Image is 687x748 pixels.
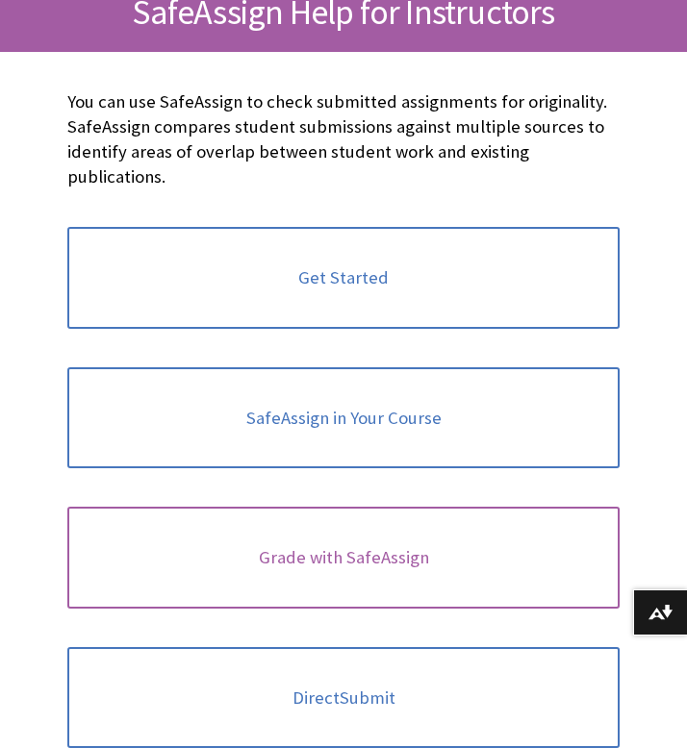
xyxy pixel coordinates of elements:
a: Get Started [67,227,620,329]
a: SafeAssign in Your Course [67,367,620,469]
a: Grade with SafeAssign [67,507,620,609]
p: You can use SafeAssign to check submitted assignments for originality. SafeAssign compares studen... [67,89,620,190]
